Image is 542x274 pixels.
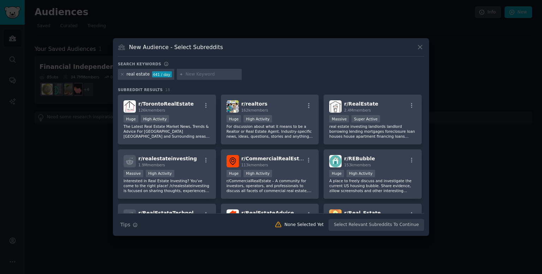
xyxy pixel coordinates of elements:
span: r/ REBubble [344,156,375,161]
img: RealEstate [329,100,342,113]
span: Tips [120,221,130,228]
span: r/ TorontoRealEstate [138,101,194,107]
p: r/CommercialRealEstate – A community for investors, operators, and professionals to discuss all f... [227,178,313,193]
h3: New Audience - Select Subreddits [129,43,223,51]
img: REBubble [329,155,342,167]
p: The Latest Real Estate Market News, Trends & Advice For [GEOGRAPHIC_DATA] [GEOGRAPHIC_DATA] and S... [124,124,210,139]
span: r/ realtors [241,101,267,107]
div: real estate [127,71,150,78]
span: 1.9M members [138,163,165,167]
span: 153k members [344,163,371,167]
div: Massive [329,115,349,123]
span: 18 [165,88,170,92]
span: 2.4M members [344,108,371,112]
img: RealEstateAdvice [227,209,239,222]
p: real estate investing landlords landlord borrowing lending mortgages foreclosure loan houses hous... [329,124,416,139]
span: 113k members [241,163,268,167]
div: Massive [124,170,143,177]
p: A place to freely discuss and investigate the current US housing bubble. Share evidence, zillow s... [329,178,416,193]
div: Huge [227,170,241,177]
img: CommercialRealEstate [227,155,239,167]
p: For discussion about what it means to be a Realtor or Real Estate Agent. Industry-specific news, ... [227,124,313,139]
span: 162k members [241,108,268,112]
div: High Activity [243,170,272,177]
span: r/ Real_Estate [344,210,381,216]
img: TorontoRealEstate [124,100,136,113]
span: r/ RealEstateTechnology [138,210,204,216]
div: High Activity [141,115,169,123]
div: High Activity [243,115,272,123]
img: Real_Estate [329,209,342,222]
span: 126k members [138,108,165,112]
h3: Search keywords [118,61,161,66]
img: realtors [227,100,239,113]
div: High Activity [347,170,375,177]
div: Super Active [351,115,380,123]
span: r/ RealEstateAdvice [241,210,294,216]
span: Subreddit Results [118,87,163,92]
p: Interested in Real Estate Investing? You've come to the right place! /r/realestateinvesting is fo... [124,178,210,193]
div: Huge [227,115,241,123]
button: Tips [118,219,140,231]
div: Huge [124,115,138,123]
span: r/ RealEstate [344,101,378,107]
span: r/ CommercialRealEstate [241,156,308,161]
input: New Keyword [186,71,239,78]
div: High Activity [146,170,174,177]
div: None Selected Yet [284,222,324,228]
span: r/ realestateinvesting [138,156,197,161]
div: Huge [329,170,344,177]
div: 441 / day [152,71,172,78]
